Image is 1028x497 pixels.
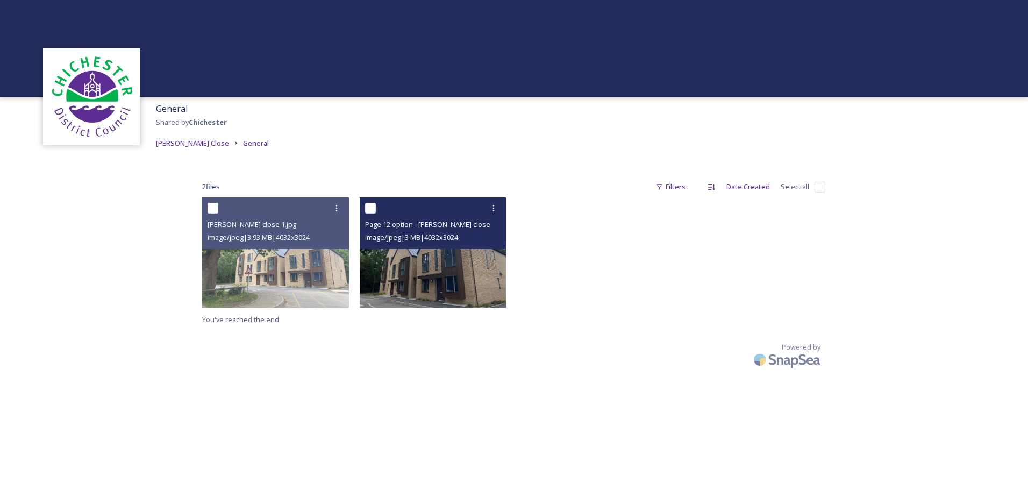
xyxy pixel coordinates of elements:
span: You've reached the end [202,315,279,324]
span: 2 file s [202,182,220,192]
div: Date Created [721,176,775,197]
a: General [243,137,269,150]
div: Filters [651,176,691,197]
img: Logo_of_Chichester_District_Council.png [48,54,134,140]
span: Page 12 option - [PERSON_NAME] close 2.jpg [365,219,507,229]
a: [PERSON_NAME] Close [156,137,229,150]
img: freeland close 1.jpg [202,197,349,308]
span: General [243,138,269,148]
span: image/jpeg | 3 MB | 4032 x 3024 [365,232,458,242]
span: image/jpeg | 3.93 MB | 4032 x 3024 [208,232,310,242]
span: Powered by [782,342,820,352]
span: [PERSON_NAME] close 1.jpg [208,219,296,229]
img: SnapSea Logo [751,347,826,372]
span: Shared by [156,117,227,127]
img: Page 12 option - freeland close 2.jpg [360,197,506,308]
span: Select all [781,182,809,192]
span: General [156,103,188,115]
span: [PERSON_NAME] Close [156,138,229,148]
strong: Chichester [189,117,227,127]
